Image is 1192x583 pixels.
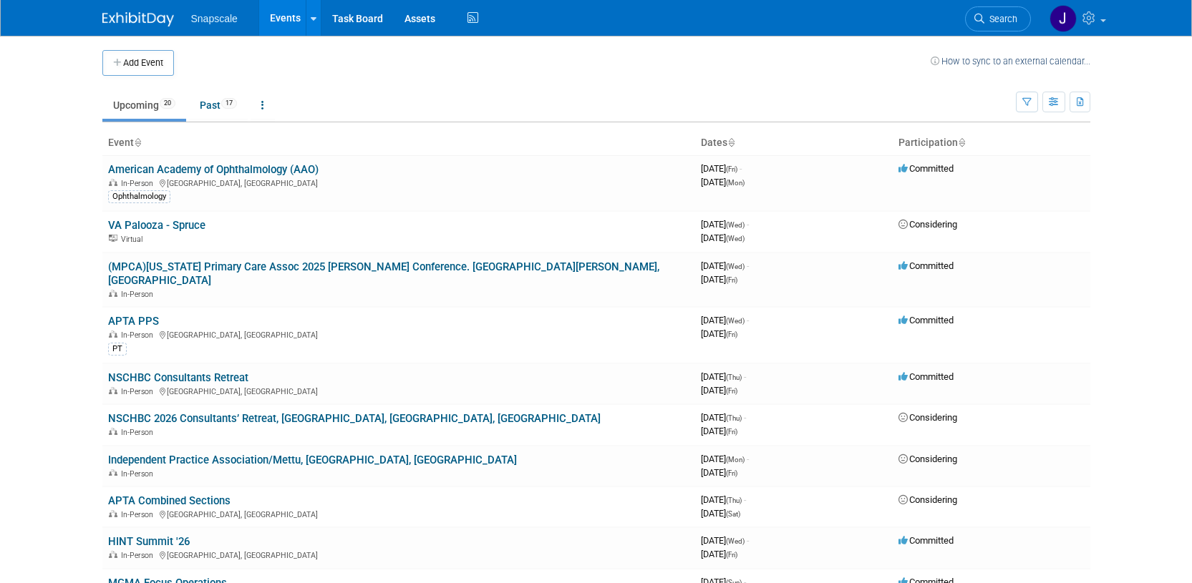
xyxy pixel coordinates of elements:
span: (Sat) [726,510,740,518]
span: (Thu) [726,414,742,422]
span: In-Person [121,469,158,479]
span: Search [984,14,1017,24]
span: [DATE] [701,385,737,396]
span: [DATE] [701,219,749,230]
span: (Fri) [726,165,737,173]
span: Committed [898,371,954,382]
span: [DATE] [701,260,749,271]
span: - [747,315,749,325]
span: [DATE] [701,467,737,478]
span: [DATE] [701,494,746,505]
span: 17 [221,98,237,109]
span: - [740,163,742,174]
span: - [747,535,749,546]
span: Considering [898,219,957,230]
span: (Fri) [726,469,737,477]
span: In-Person [121,428,158,437]
a: Sort by Participation Type [958,137,965,148]
a: (MPCA)[US_STATE] Primary Care Assoc 2025 [PERSON_NAME] Conference. [GEOGRAPHIC_DATA][PERSON_NAME]... [108,260,659,287]
div: [GEOGRAPHIC_DATA], [GEOGRAPHIC_DATA] [108,549,689,560]
img: In-Person Event [109,551,117,558]
span: (Fri) [726,387,737,395]
span: In-Person [121,551,158,560]
span: 20 [160,98,175,109]
span: [DATE] [701,371,746,382]
a: NSCHBC 2026 Consultants’ Retreat, [GEOGRAPHIC_DATA], [GEOGRAPHIC_DATA], [GEOGRAPHIC_DATA] [108,412,601,425]
span: [DATE] [701,412,746,423]
span: In-Person [121,179,158,188]
a: Search [965,6,1031,31]
span: [DATE] [701,177,745,187]
img: In-Person Event [109,428,117,435]
span: Committed [898,260,954,271]
span: [DATE] [701,508,740,519]
a: Sort by Event Name [134,137,141,148]
a: Sort by Start Date [727,137,735,148]
span: [DATE] [701,163,742,174]
img: In-Person Event [109,179,117,186]
img: In-Person Event [109,469,117,476]
span: (Fri) [726,428,737,436]
span: Committed [898,535,954,546]
span: (Wed) [726,263,745,270]
span: (Wed) [726,317,745,325]
th: Event [102,131,695,155]
span: (Thu) [726,373,742,381]
img: In-Person Event [109,510,117,517]
span: In-Person [121,510,158,519]
a: APTA PPS [108,315,159,328]
div: Ophthalmology [108,190,170,203]
th: Participation [893,131,1090,155]
th: Dates [695,131,893,155]
img: In-Person Event [109,387,117,394]
span: [DATE] [701,535,749,546]
span: (Wed) [726,537,745,545]
span: (Wed) [726,221,745,229]
span: (Mon) [726,456,745,464]
img: In-Person Event [109,290,117,297]
div: [GEOGRAPHIC_DATA], [GEOGRAPHIC_DATA] [108,385,689,396]
a: How to sync to an external calendar... [931,56,1090,67]
span: (Fri) [726,551,737,559]
span: [DATE] [701,549,737,559]
span: [DATE] [701,426,737,436]
span: [DATE] [701,315,749,325]
span: (Fri) [726,276,737,284]
span: - [744,494,746,505]
span: Virtual [121,235,147,244]
span: (Wed) [726,235,745,242]
div: [GEOGRAPHIC_DATA], [GEOGRAPHIC_DATA] [108,177,689,188]
span: Snapscale [191,13,238,24]
span: - [744,412,746,423]
span: Considering [898,494,957,505]
span: - [747,454,749,464]
img: ExhibitDay [102,12,174,26]
span: (Thu) [726,496,742,504]
div: [GEOGRAPHIC_DATA], [GEOGRAPHIC_DATA] [108,328,689,340]
div: [GEOGRAPHIC_DATA], [GEOGRAPHIC_DATA] [108,508,689,519]
span: Committed [898,163,954,174]
span: (Fri) [726,330,737,338]
img: Virtual Event [109,235,117,242]
span: In-Person [121,330,158,340]
span: - [747,219,749,230]
span: [DATE] [701,274,737,285]
span: Considering [898,412,957,423]
img: In-Person Event [109,330,117,338]
span: In-Person [121,290,158,299]
a: NSCHBC Consultants Retreat [108,371,248,384]
a: APTA Combined Sections [108,494,231,507]
div: PT [108,343,127,356]
a: HINT Summit '26 [108,535,190,548]
span: (Mon) [726,179,745,187]
a: Independent Practice Association/Mettu, [GEOGRAPHIC_DATA], [GEOGRAPHIC_DATA] [108,454,517,466]
span: [DATE] [701,328,737,339]
a: Upcoming20 [102,92,186,119]
span: Considering [898,454,957,464]
a: VA Palooza - Spruce [108,219,205,232]
span: [DATE] [701,454,749,464]
span: [DATE] [701,232,745,243]
a: American Academy of Ophthalmology (AAO) [108,163,319,176]
a: Past17 [189,92,248,119]
button: Add Event [102,50,174,76]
